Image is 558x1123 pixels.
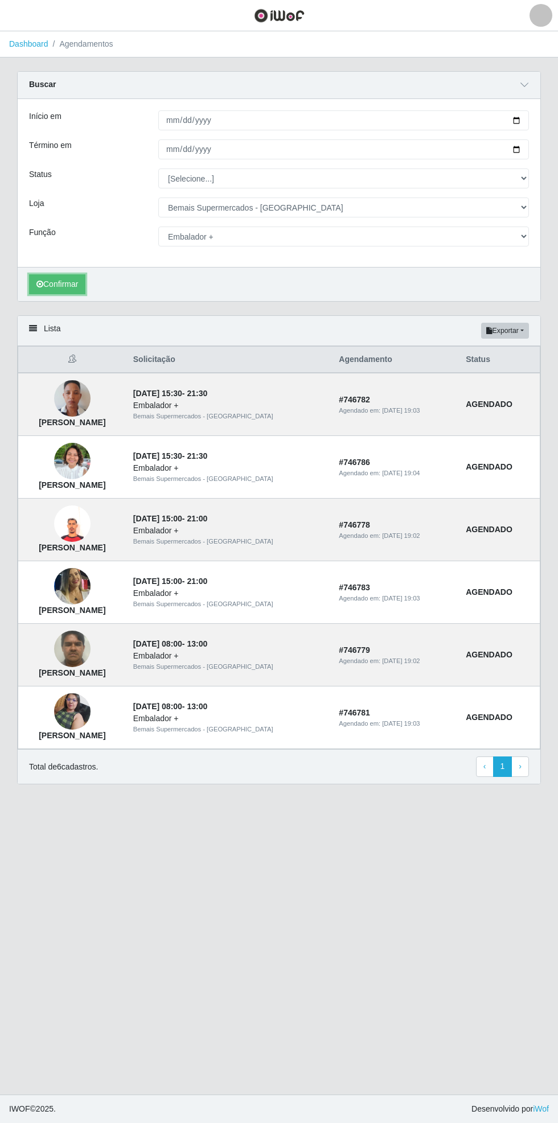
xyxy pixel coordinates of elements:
div: Embalador + [133,587,326,599]
time: [DATE] 15:30 [133,389,182,398]
time: 21:30 [187,389,207,398]
strong: # 746781 [339,708,370,717]
a: Previous [476,756,494,777]
label: Término em [29,139,72,151]
input: 00/00/0000 [158,110,529,130]
strong: AGENDADO [466,713,512,722]
strong: AGENDADO [466,525,512,534]
time: [DATE] 15:00 [133,514,182,523]
strong: Buscar [29,80,56,89]
th: Status [459,347,540,373]
time: [DATE] 08:00 [133,702,182,711]
strong: - [133,451,207,460]
div: Embalador + [133,400,326,412]
strong: [PERSON_NAME] [39,418,105,427]
a: iWof [533,1104,549,1113]
time: 13:00 [187,702,207,711]
div: Embalador + [133,650,326,662]
div: Bemais Supermercados - [GEOGRAPHIC_DATA] [133,537,326,546]
span: Desenvolvido por [471,1103,549,1115]
div: Bemais Supermercados - [GEOGRAPHIC_DATA] [133,725,326,734]
time: 21:00 [187,514,207,523]
div: Lista [18,316,540,346]
strong: AGENDADO [466,400,512,409]
strong: # 746779 [339,645,370,655]
img: Wellington da Silva Santiago [54,505,91,542]
button: Exportar [481,323,529,339]
span: › [519,762,522,771]
span: IWOF [9,1104,30,1113]
span: ‹ [483,762,486,771]
time: [DATE] 15:30 [133,451,182,460]
strong: - [133,389,207,398]
img: Joselia Francisco dos Santos [54,437,91,486]
strong: - [133,577,207,586]
img: João Douglas Nascimento Costa [54,625,91,673]
strong: - [133,514,207,523]
img: Rayana Maria da Silva [54,366,91,431]
strong: - [133,702,207,711]
div: Bemais Supermercados - [GEOGRAPHIC_DATA] [133,599,326,609]
strong: AGENDADO [466,650,512,659]
time: [DATE] 19:04 [382,470,420,476]
nav: pagination [476,756,529,777]
time: 21:30 [187,451,207,460]
strong: [PERSON_NAME] [39,480,105,489]
p: Total de 6 cadastros. [29,761,98,773]
input: 00/00/0000 [158,139,529,159]
strong: [PERSON_NAME] [39,731,105,740]
th: Agendamento [332,347,459,373]
label: Função [29,227,56,238]
div: Embalador + [133,713,326,725]
li: Agendamentos [48,38,113,50]
time: [DATE] 19:03 [382,407,420,414]
a: Dashboard [9,39,48,48]
strong: [PERSON_NAME] [39,668,105,677]
span: © 2025 . [9,1103,56,1115]
strong: AGENDADO [466,587,512,597]
div: Bemais Supermercados - [GEOGRAPHIC_DATA] [133,474,326,484]
div: Embalador + [133,462,326,474]
label: Status [29,168,52,180]
div: Agendado em: [339,531,452,541]
strong: # 746786 [339,458,370,467]
time: [DATE] 15:00 [133,577,182,586]
div: Agendado em: [339,719,452,729]
time: 13:00 [187,639,207,648]
time: [DATE] 08:00 [133,639,182,648]
div: Bemais Supermercados - [GEOGRAPHIC_DATA] [133,662,326,672]
strong: # 746782 [339,395,370,404]
div: Agendado em: [339,656,452,666]
time: [DATE] 19:02 [382,657,420,664]
label: Loja [29,198,44,209]
a: 1 [493,756,512,777]
time: [DATE] 19:02 [382,532,420,539]
time: [DATE] 19:03 [382,720,420,727]
strong: # 746778 [339,520,370,529]
strong: - [133,639,207,648]
strong: [PERSON_NAME] [39,543,105,552]
time: 21:00 [187,577,207,586]
button: Confirmar [29,274,85,294]
label: Início em [29,110,61,122]
div: Agendado em: [339,406,452,416]
div: Agendado em: [339,594,452,603]
img: CoreUI Logo [254,9,305,23]
img: Jailsa Kelly Marinho da Silva [54,688,91,736]
div: Embalador + [133,525,326,537]
a: Next [511,756,529,777]
strong: # 746783 [339,583,370,592]
th: Solicitação [126,347,333,373]
strong: AGENDADO [466,462,512,471]
div: Bemais Supermercados - [GEOGRAPHIC_DATA] [133,412,326,421]
img: Antonia Andreia Paulino Monteiro [54,560,91,612]
div: Agendado em: [339,468,452,478]
time: [DATE] 19:03 [382,595,420,602]
strong: [PERSON_NAME] [39,606,105,615]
